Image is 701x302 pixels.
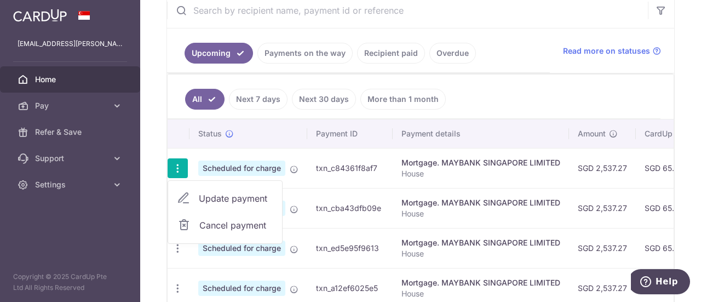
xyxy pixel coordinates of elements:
[401,168,560,179] p: House
[198,161,285,176] span: Scheduled for charge
[393,119,569,148] th: Payment details
[360,89,446,110] a: More than 1 month
[185,89,225,110] a: All
[401,208,560,219] p: House
[645,128,686,139] span: CardUp fee
[35,100,107,111] span: Pay
[307,228,393,268] td: txn_ed5e95f9613
[569,188,636,228] td: SGD 2,537.27
[292,89,356,110] a: Next 30 days
[569,228,636,268] td: SGD 2,537.27
[401,237,560,248] div: Mortgage. MAYBANK SINGAPORE LIMITED
[307,148,393,188] td: txn_c84361f8af7
[257,43,353,64] a: Payments on the way
[35,179,107,190] span: Settings
[307,119,393,148] th: Payment ID
[401,248,560,259] p: House
[401,157,560,168] div: Mortgage. MAYBANK SINGAPORE LIMITED
[563,45,661,56] a: Read more on statuses
[35,74,107,85] span: Home
[357,43,425,64] a: Recipient paid
[198,128,222,139] span: Status
[35,153,107,164] span: Support
[631,269,690,297] iframe: Opens a widget where you can find more information
[198,281,285,296] span: Scheduled for charge
[563,45,650,56] span: Read more on statuses
[185,43,253,64] a: Upcoming
[307,188,393,228] td: txn_cba43dfb09e
[18,38,123,49] p: [EMAIL_ADDRESS][PERSON_NAME][DOMAIN_NAME]
[569,148,636,188] td: SGD 2,537.27
[229,89,288,110] a: Next 7 days
[13,9,67,22] img: CardUp
[401,197,560,208] div: Mortgage. MAYBANK SINGAPORE LIMITED
[578,128,606,139] span: Amount
[401,288,560,299] p: House
[429,43,476,64] a: Overdue
[35,127,107,138] span: Refer & Save
[198,241,285,256] span: Scheduled for charge
[401,277,560,288] div: Mortgage. MAYBANK SINGAPORE LIMITED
